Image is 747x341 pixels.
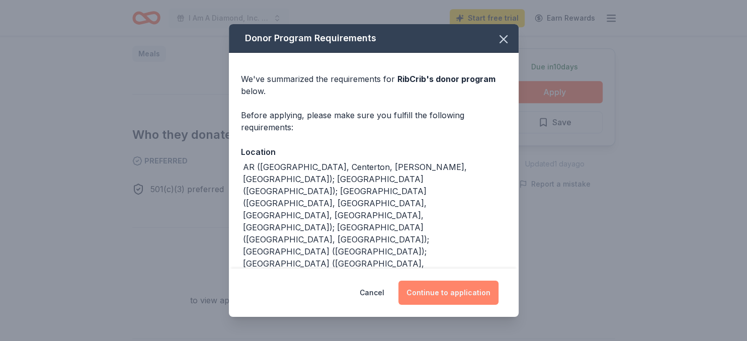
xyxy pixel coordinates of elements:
div: Donor Program Requirements [229,24,519,53]
div: We've summarized the requirements for below. [241,73,507,97]
button: Continue to application [398,281,499,305]
div: Location [241,145,507,158]
div: AR ([GEOGRAPHIC_DATA], Centerton, [PERSON_NAME], [GEOGRAPHIC_DATA]); [GEOGRAPHIC_DATA] ([GEOGRAPH... [243,161,507,318]
div: Before applying, please make sure you fulfill the following requirements: [241,109,507,133]
button: Cancel [360,281,384,305]
span: RibCrib 's donor program [397,74,495,84]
